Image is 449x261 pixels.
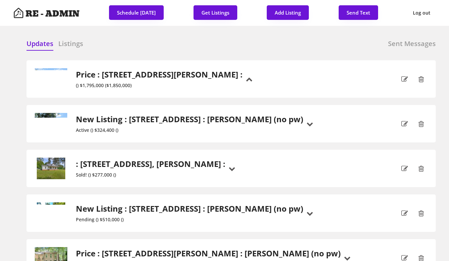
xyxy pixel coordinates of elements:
[76,70,243,79] h2: Price : [STREET_ADDRESS][PERSON_NAME] :
[76,217,303,223] div: Pending () $510,000 ()
[34,202,68,224] img: 20250806133933782137000000-o.jpg
[76,83,243,88] div: () $1,795,000 ($1,850,000)
[267,5,309,20] button: Add Listing
[339,5,378,20] button: Send Text
[27,39,53,48] h6: Updates
[388,39,436,48] h6: Sent Messages
[34,113,68,134] img: 20250805164610280152000000-o.jpg
[194,5,237,20] button: Get Listings
[26,10,80,18] h4: RE - ADMIN
[76,115,303,124] h2: New Listing : [STREET_ADDRESS] : [PERSON_NAME] (no pw)
[408,5,436,21] button: Log out
[76,128,303,133] div: Active () $324,400 ()
[76,159,225,169] h2: : [STREET_ADDRESS], [PERSON_NAME] :
[76,204,303,214] h2: New Listing : [STREET_ADDRESS] : [PERSON_NAME] (no pw)
[34,68,68,90] img: 20250522134628364911000000-o.jpg
[109,5,164,20] button: Schedule [DATE]
[76,172,225,178] div: Sold! () $277,000 ()
[76,249,341,258] h2: Price : [STREET_ADDRESS][PERSON_NAME] : [PERSON_NAME] (no pw)
[13,8,24,18] img: Artboard%201%20copy%203.svg
[58,39,83,48] h6: Listings
[34,158,68,179] img: b5aa7e4add88c0ccbfb14c293ddd0d5c-cc_ft_1536.webp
